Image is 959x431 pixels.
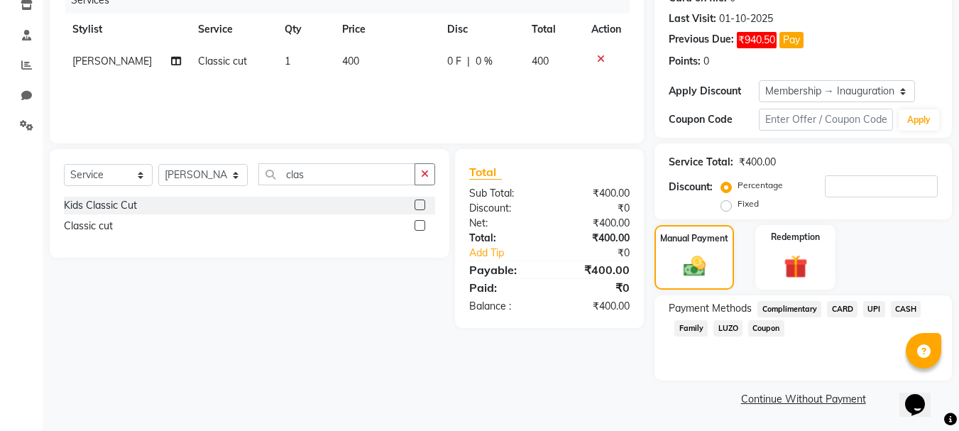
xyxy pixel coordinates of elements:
[549,279,640,296] div: ₹0
[447,54,461,69] span: 0 F
[72,55,152,67] span: [PERSON_NAME]
[899,374,945,417] iframe: chat widget
[549,231,640,246] div: ₹400.00
[459,299,549,314] div: Balance :
[759,109,893,131] input: Enter Offer / Coupon Code
[198,55,247,67] span: Classic cut
[459,216,549,231] div: Net:
[469,165,502,180] span: Total
[64,219,113,234] div: Classic cut
[459,186,549,201] div: Sub Total:
[476,54,493,69] span: 0 %
[779,32,804,48] button: Pay
[674,320,708,337] span: Family
[532,55,549,67] span: 400
[64,13,190,45] th: Stylist
[549,216,640,231] div: ₹400.00
[549,261,640,278] div: ₹400.00
[459,246,564,261] a: Add Tip
[669,112,758,127] div: Coupon Code
[669,301,752,316] span: Payment Methods
[459,201,549,216] div: Discount:
[467,54,470,69] span: |
[737,32,777,48] span: ₹940.50
[549,201,640,216] div: ₹0
[757,301,821,317] span: Complimentary
[899,109,939,131] button: Apply
[827,301,857,317] span: CARD
[523,13,583,45] th: Total
[459,261,549,278] div: Payable:
[669,32,734,48] div: Previous Due:
[439,13,523,45] th: Disc
[258,163,415,185] input: Search or Scan
[669,155,733,170] div: Service Total:
[657,392,949,407] a: Continue Without Payment
[738,179,783,192] label: Percentage
[676,253,713,279] img: _cash.svg
[748,320,784,337] span: Coupon
[276,13,334,45] th: Qty
[719,11,773,26] div: 01-10-2025
[583,13,630,45] th: Action
[669,84,758,99] div: Apply Discount
[738,197,759,210] label: Fixed
[739,155,776,170] div: ₹400.00
[777,252,815,281] img: _gift.svg
[190,13,276,45] th: Service
[459,279,549,296] div: Paid:
[891,301,921,317] span: CASH
[549,299,640,314] div: ₹400.00
[863,301,885,317] span: UPI
[703,54,709,69] div: 0
[64,198,137,213] div: Kids Classic Cut
[669,11,716,26] div: Last Visit:
[660,232,728,245] label: Manual Payment
[669,54,701,69] div: Points:
[771,231,820,244] label: Redemption
[713,320,742,337] span: LUZO
[565,246,641,261] div: ₹0
[342,55,359,67] span: 400
[285,55,290,67] span: 1
[459,231,549,246] div: Total:
[669,180,713,195] div: Discount:
[334,13,439,45] th: Price
[549,186,640,201] div: ₹400.00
